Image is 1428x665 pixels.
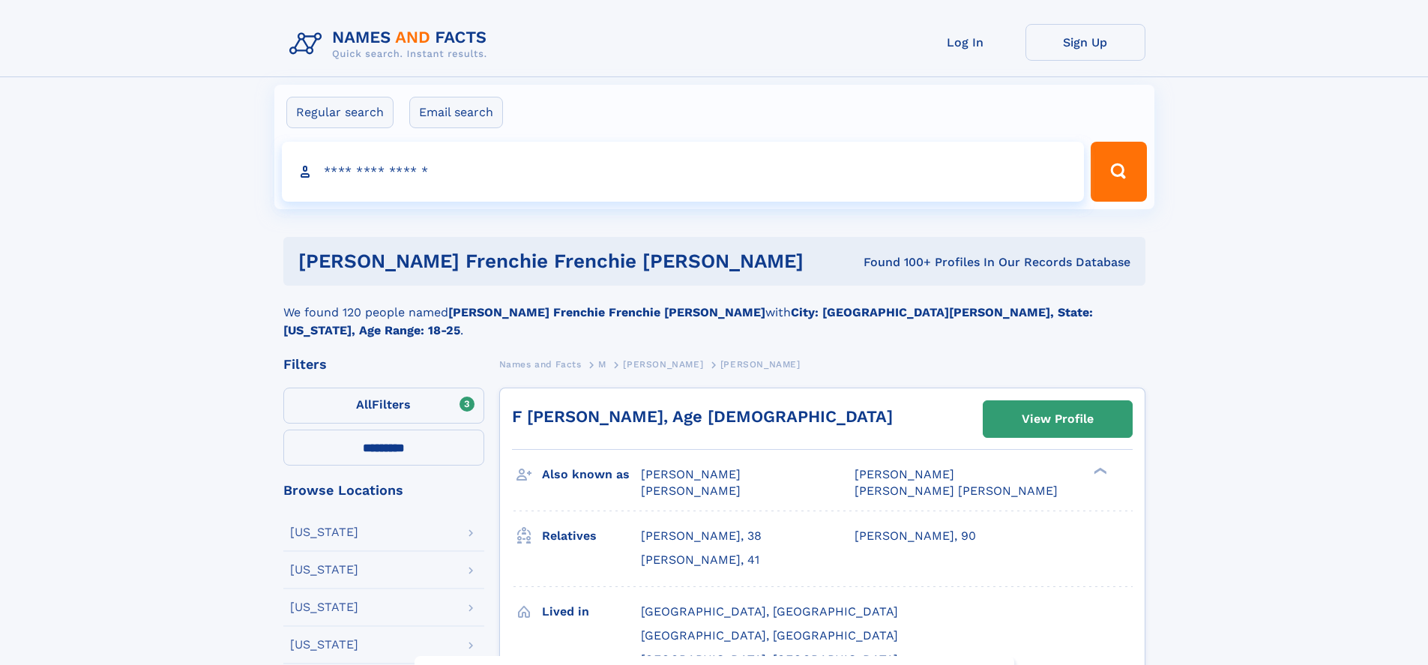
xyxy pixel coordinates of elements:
[409,97,503,128] label: Email search
[282,142,1085,202] input: search input
[598,355,606,373] a: M
[598,359,606,370] span: M
[499,355,582,373] a: Names and Facts
[283,388,484,424] label: Filters
[983,401,1132,437] a: View Profile
[641,528,762,544] a: [PERSON_NAME], 38
[356,397,372,412] span: All
[623,359,703,370] span: [PERSON_NAME]
[834,254,1130,271] div: Found 100+ Profiles In Our Records Database
[641,552,759,568] a: [PERSON_NAME], 41
[1090,466,1108,476] div: ❯
[283,484,484,497] div: Browse Locations
[290,564,358,576] div: [US_STATE]
[906,24,1025,61] a: Log In
[283,305,1093,337] b: City: [GEOGRAPHIC_DATA][PERSON_NAME], State: [US_STATE], Age Range: 18-25
[542,462,641,487] h3: Also known as
[290,601,358,613] div: [US_STATE]
[641,604,898,619] span: [GEOGRAPHIC_DATA], [GEOGRAPHIC_DATA]
[623,355,703,373] a: [PERSON_NAME]
[542,523,641,549] h3: Relatives
[283,358,484,371] div: Filters
[1091,142,1146,202] button: Search Button
[542,599,641,625] h3: Lived in
[1025,24,1145,61] a: Sign Up
[512,407,893,426] a: F [PERSON_NAME], Age [DEMOGRAPHIC_DATA]
[448,305,765,319] b: [PERSON_NAME] Frenchie Frenchie [PERSON_NAME]
[286,97,394,128] label: Regular search
[641,628,898,643] span: [GEOGRAPHIC_DATA], [GEOGRAPHIC_DATA]
[720,359,801,370] span: [PERSON_NAME]
[855,467,954,481] span: [PERSON_NAME]
[290,639,358,651] div: [US_STATE]
[641,484,741,498] span: [PERSON_NAME]
[298,252,834,271] h1: [PERSON_NAME] frenchie frenchie [PERSON_NAME]
[283,286,1145,340] div: We found 120 people named with .
[1022,402,1094,436] div: View Profile
[855,528,976,544] a: [PERSON_NAME], 90
[283,24,499,64] img: Logo Names and Facts
[855,484,1058,498] span: [PERSON_NAME] [PERSON_NAME]
[290,526,358,538] div: [US_STATE]
[641,467,741,481] span: [PERSON_NAME]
